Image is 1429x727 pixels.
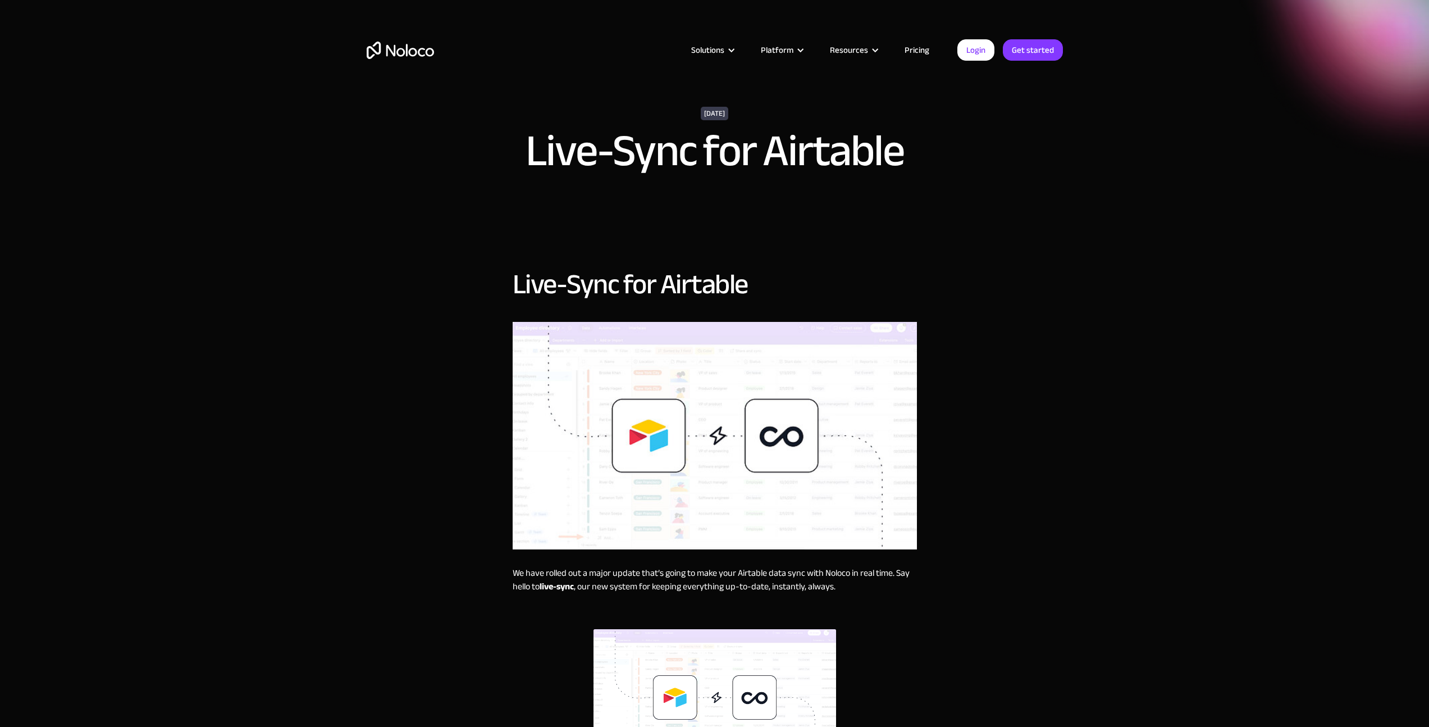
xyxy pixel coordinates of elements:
div: Solutions [677,43,747,57]
h2: Live-Sync for Airtable [513,269,748,299]
div: Resources [830,43,868,57]
div: Platform [761,43,793,57]
strong: live-sync [540,578,574,595]
div: Platform [747,43,816,57]
div: [DATE] [701,107,728,120]
a: Pricing [891,43,943,57]
p: We have rolled out a major update that’s going to make your Airtable data sync with Noloco in rea... [513,566,917,593]
a: Login [957,39,994,61]
p: ‍ [513,605,917,618]
a: home [367,42,434,59]
a: Get started [1003,39,1063,61]
div: Resources [816,43,891,57]
h1: Live-Sync for Airtable [526,129,904,174]
div: Solutions [691,43,724,57]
